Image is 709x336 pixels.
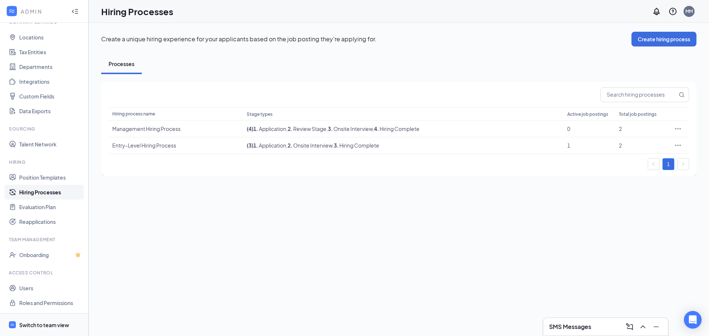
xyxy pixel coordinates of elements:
[19,247,82,262] a: OnboardingCrown
[564,107,615,121] th: Active job postings
[19,321,69,329] div: Switch to team view
[109,60,134,67] div: Processes
[679,92,685,98] svg: MagnifyingGlass
[625,322,634,331] svg: ComposeMessage
[662,158,674,170] li: 1
[288,142,292,149] b: 2 .
[8,7,16,15] svg: WorkstreamLogo
[549,323,591,331] h3: SMS Messages
[112,142,239,149] div: Entry-Level Hiring Process
[374,125,379,132] b: 4 .
[619,125,663,132] div: 2
[684,311,702,329] div: Open Intercom Messenger
[9,159,81,165] div: Hiring
[247,125,253,132] span: ( 4 )
[19,295,82,310] a: Roles and Permissions
[334,142,339,149] b: 3 .
[328,125,333,132] b: 3 .
[651,162,656,166] span: left
[19,170,82,185] a: Position Templates
[10,322,15,327] svg: WorkstreamLogo
[674,125,682,132] svg: Ellipses
[648,158,660,170] li: Previous Page
[601,88,677,102] input: Search hiring processes
[663,159,674,170] a: 1
[332,142,379,149] span: , Hiring Complete
[631,32,696,46] button: Create hiring process
[253,142,258,149] b: 1 .
[19,200,82,214] a: Evaluation Plan
[19,30,82,45] a: Locations
[112,111,155,117] span: Hiring process name
[668,7,677,16] svg: QuestionInfo
[286,125,326,132] span: , Review Stage
[677,158,689,170] button: right
[19,104,82,118] a: Data Exports
[681,162,685,166] span: right
[19,281,82,295] a: Users
[253,125,286,132] span: Application
[101,35,631,43] p: Create a unique hiring experience for your applicants based on the job posting they're applying for.
[253,142,286,149] span: Application
[19,59,82,74] a: Departments
[648,158,660,170] button: left
[288,125,292,132] b: 2 .
[19,214,82,229] a: Reapplications
[567,125,570,132] span: 0
[9,236,81,243] div: Team Management
[615,107,667,121] th: Total job postings
[638,322,647,331] svg: ChevronUp
[9,270,81,276] div: Access control
[247,142,253,149] span: ( 3 )
[677,158,689,170] li: Next Page
[19,185,82,200] a: Hiring Processes
[71,8,79,15] svg: Collapse
[652,7,661,16] svg: Notifications
[624,321,636,333] button: ComposeMessage
[19,89,82,104] a: Custom Fields
[101,5,173,18] h1: Hiring Processes
[286,142,332,149] span: , Onsite Interview
[19,45,82,59] a: Tax Entities
[9,126,81,132] div: Sourcing
[243,107,564,121] th: Stage types
[674,142,682,149] svg: Ellipses
[373,125,419,132] span: , Hiring Complete
[685,8,693,14] div: MM
[567,142,570,149] span: 1
[619,142,663,149] div: 2
[19,137,82,152] a: Talent Network
[19,74,82,89] a: Integrations
[326,125,373,132] span: , Onsite Interview
[253,125,258,132] b: 1 .
[650,321,662,333] button: Minimize
[21,8,65,15] div: ADMIN
[637,321,649,333] button: ChevronUp
[652,322,661,331] svg: Minimize
[112,125,239,132] div: Management Hiring Process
